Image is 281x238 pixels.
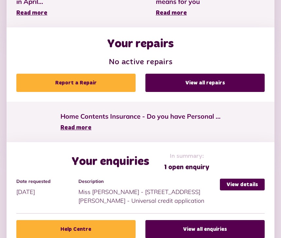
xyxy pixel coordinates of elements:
span: Read more [156,10,187,16]
h4: Date requested [16,179,75,184]
a: Home Contents Insurance - Do you have Personal ... Read more [60,112,221,132]
h2: Your repairs [107,37,174,51]
div: Miss [PERSON_NAME] - [STREET_ADDRESS][PERSON_NAME] - Universal credit application [78,179,220,205]
span: In summary: [164,152,209,161]
span: 1 open enquiry [164,162,209,172]
h3: No active repairs [16,58,265,67]
h2: Your enquiries [72,155,149,169]
a: View details [220,179,265,190]
span: Read more [60,125,91,131]
a: Report a Repair [16,74,136,92]
h4: Description [78,179,217,184]
a: View all repairs [145,74,265,92]
span: Read more [16,10,47,16]
span: Home Contents Insurance - Do you have Personal ... [60,112,221,121]
div: [DATE] [16,179,78,196]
